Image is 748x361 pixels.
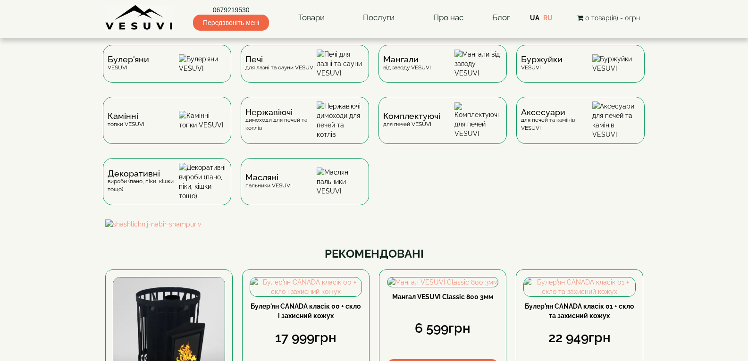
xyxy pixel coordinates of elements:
[245,174,292,181] span: Масляні
[585,14,640,22] span: 0 товар(ів) - 0грн
[108,56,149,71] div: VESUVI
[521,56,563,63] span: Буржуйки
[521,109,592,132] div: для печей та камінів VESUVI
[512,45,649,97] a: БуржуйкиVESUVI Буржуйки VESUVI
[251,302,361,319] a: Булер'ян CANADA класік 00 + скло і захисний кожух
[524,277,635,296] img: Булер'ян CANADA класік 01 + скло та захисний кожух
[424,7,473,29] a: Про нас
[105,5,174,31] img: Завод VESUVI
[454,102,502,138] img: Комплектуючі для печей VESUVI
[492,13,510,22] a: Блог
[250,277,361,296] img: Булер'ян CANADA класік 00 + скло і захисний кожух
[179,163,227,201] img: Декоративні вироби (пано, піки, кішки тощо)
[512,97,649,158] a: Аксесуаридля печей та камінів VESUVI Аксесуари для печей та камінів VESUVI
[383,112,440,128] div: для печей VESUVI
[543,14,553,22] a: RU
[108,170,179,193] div: вироби (пано, піки, кішки тощо)
[236,45,374,97] a: Печідля лазні та сауни VESUVI Печі для лазні та сауни VESUVI
[179,54,227,73] img: Булер'яни VESUVI
[193,15,269,31] span: Передзвоніть мені
[374,97,512,158] a: Комплектуючідля печей VESUVI Комплектуючі для печей VESUVI
[193,5,269,15] a: 0679219530
[105,219,643,229] img: shashlichnij-nabir-shampuriv
[179,111,227,130] img: Камінні топки VESUVI
[353,7,404,29] a: Послуги
[289,7,334,29] a: Товари
[387,277,498,287] img: Мангал VESUVI Classic 800 3мм
[317,50,364,78] img: Печі для лазні та сауни VESUVI
[108,56,149,63] span: Булер'яни
[236,158,374,219] a: Масляніпальники VESUVI Масляні пальники VESUVI
[245,109,317,132] div: димоходи для печей та котлів
[383,56,431,63] span: Мангали
[530,14,539,22] a: UA
[317,168,364,196] img: Масляні пальники VESUVI
[245,56,315,71] div: для лазні та сауни VESUVI
[245,174,292,189] div: пальники VESUVI
[521,56,563,71] div: VESUVI
[108,112,144,120] span: Камінні
[392,293,493,301] a: Мангал VESUVI Classic 800 3мм
[383,112,440,120] span: Комплектуючі
[98,45,236,97] a: Булер'яниVESUVI Булер'яни VESUVI
[592,54,640,73] img: Буржуйки VESUVI
[108,112,144,128] div: топки VESUVI
[245,56,315,63] span: Печі
[236,97,374,158] a: Нержавіючідимоходи для печей та котлів Нержавіючі димоходи для печей та котлів
[250,328,362,347] div: 17 999грн
[454,50,502,78] img: Мангали від заводу VESUVI
[525,302,634,319] a: Булер'ян CANADA класік 01 + скло та захисний кожух
[374,45,512,97] a: Мангаливід заводу VESUVI Мангали від заводу VESUVI
[317,101,364,139] img: Нержавіючі димоходи для печей та котлів
[108,170,179,177] span: Декоративні
[387,319,499,338] div: 6 599грн
[592,101,640,139] img: Аксесуари для печей та камінів VESUVI
[523,328,636,347] div: 22 949грн
[574,13,643,23] button: 0 товар(ів) - 0грн
[98,158,236,219] a: Декоративнівироби (пано, піки, кішки тощо) Декоративні вироби (пано, піки, кішки тощо)
[98,97,236,158] a: Каміннітопки VESUVI Камінні топки VESUVI
[383,56,431,71] div: від заводу VESUVI
[521,109,592,116] span: Аксесуари
[245,109,317,116] span: Нержавіючі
